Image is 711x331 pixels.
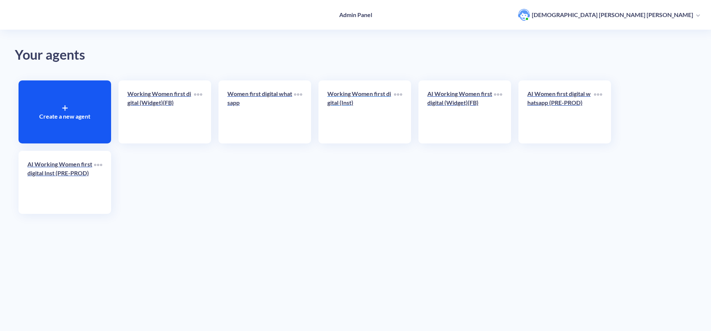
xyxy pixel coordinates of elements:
[518,9,530,21] img: user photo
[527,89,594,135] a: AI Women first digital whatsapp (PRE-PROD)
[15,44,696,66] div: Your agents
[327,89,394,135] a: Working Women first digital (Inst)
[27,160,94,205] a: AI Working Women first digital Inst (PRE-PROD)
[532,11,693,19] p: [DEMOGRAPHIC_DATA] [PERSON_NAME] [PERSON_NAME]
[527,89,594,107] p: AI Women first digital whatsapp (PRE-PROD)
[27,160,94,178] p: AI Working Women first digital Inst (PRE-PROD)
[514,8,704,21] button: user photo[DEMOGRAPHIC_DATA] [PERSON_NAME] [PERSON_NAME]
[127,89,194,135] a: Working Women first digital (Widget)(FB)
[227,89,294,135] a: Women first digital whatsapp
[127,89,194,107] p: Working Women first digital (Widget)(FB)
[427,89,494,135] a: AI Working Women first digital (Widget)(FB)
[327,89,394,107] p: Working Women first digital (Inst)
[39,112,90,121] p: Create a new agent
[339,11,372,18] h4: Admin Panel
[227,89,294,107] p: Women first digital whatsapp
[427,89,494,107] p: AI Working Women first digital (Widget)(FB)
